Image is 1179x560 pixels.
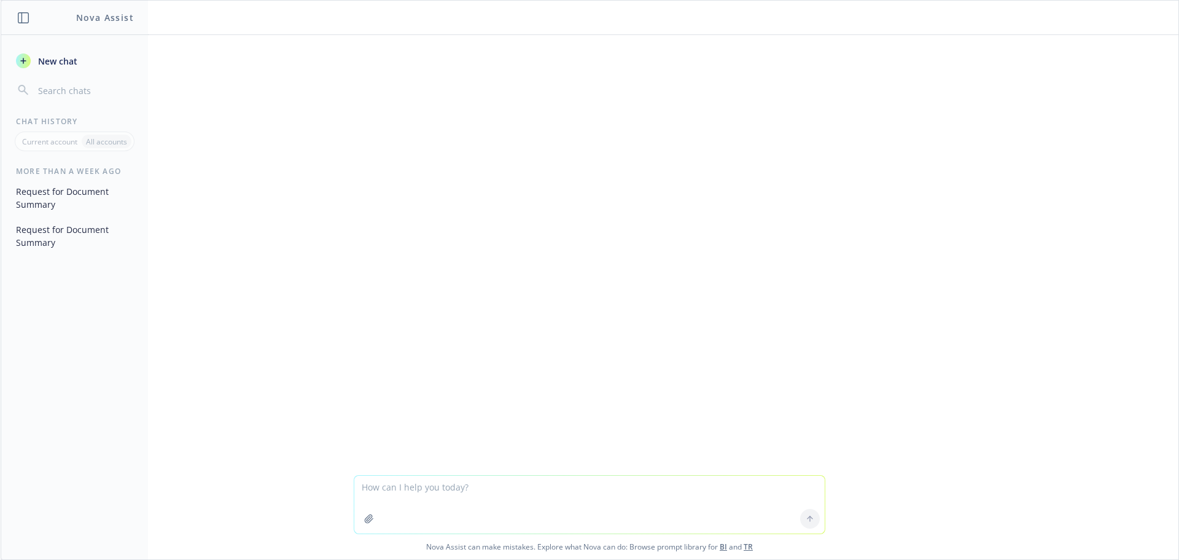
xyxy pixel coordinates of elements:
[76,11,134,24] h1: Nova Assist
[1,116,148,127] div: Chat History
[11,50,138,72] button: New chat
[86,136,127,147] p: All accounts
[36,82,133,99] input: Search chats
[1,166,148,176] div: More than a week ago
[744,542,753,552] a: TR
[11,181,138,215] button: Request for Document Summary
[6,534,1173,559] span: Nova Assist can make mistakes. Explore what Nova can do: Browse prompt library for and
[22,136,77,147] p: Current account
[11,219,138,253] button: Request for Document Summary
[720,542,727,552] a: BI
[36,55,77,68] span: New chat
